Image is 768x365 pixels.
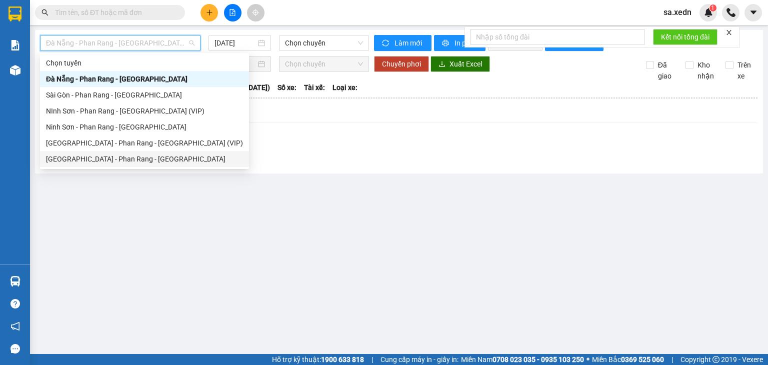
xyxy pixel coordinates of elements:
[285,56,363,71] span: Chọn chuyến
[41,9,48,16] span: search
[40,103,249,119] div: NInh Sơn - Phan Rang - Sài Gòn (VIP)
[46,57,243,68] div: Chọn tuyến
[434,35,485,51] button: printerIn phơi
[454,37,477,48] span: In phơi
[442,39,450,47] span: printer
[10,65,20,75] img: warehouse-icon
[655,6,699,18] span: sa.xedn
[592,354,664,365] span: Miền Bắc
[332,82,357,93] span: Loại xe:
[470,29,645,45] input: Nhập số tổng đài
[712,356,719,363] span: copyright
[304,82,325,93] span: Tài xế:
[214,37,255,48] input: 13/08/2025
[654,59,678,81] span: Đã giao
[749,8,758,17] span: caret-down
[46,35,194,50] span: Đà Nẵng - Phan Rang - Sài Gòn
[8,6,21,21] img: logo-vxr
[709,4,716,11] sup: 1
[374,56,429,72] button: Chuyển phơi
[206,9,213,16] span: plus
[272,354,364,365] span: Hỗ trợ kỹ thuật:
[394,37,423,48] span: Làm mới
[40,151,249,167] div: Sài Gòn - Phan Rang - Ninh Sơn
[200,4,218,21] button: plus
[10,276,20,286] img: warehouse-icon
[46,73,243,84] div: Đà Nẵng - Phan Rang - [GEOGRAPHIC_DATA]
[247,4,264,21] button: aim
[321,355,364,363] strong: 1900 633 818
[374,35,431,51] button: syncLàm mới
[285,35,363,50] span: Chọn chuyến
[40,87,249,103] div: Sài Gòn - Phan Rang - Đà Nẵng
[252,9,259,16] span: aim
[380,354,458,365] span: Cung cấp máy in - giấy in:
[40,55,249,71] div: Chọn tuyến
[10,344,20,353] span: message
[277,82,296,93] span: Số xe:
[10,321,20,331] span: notification
[621,355,664,363] strong: 0369 525 060
[46,153,243,164] div: [GEOGRAPHIC_DATA] - Phan Rang - [GEOGRAPHIC_DATA]
[653,29,717,45] button: Kết nối tổng đài
[40,135,249,151] div: Sài Gòn - Phan Rang - Ninh Sơn (VIP)
[40,119,249,135] div: Ninh Sơn - Phan Rang - Sài Gòn
[46,121,243,132] div: Ninh Sơn - Phan Rang - [GEOGRAPHIC_DATA]
[229,9,236,16] span: file-add
[371,354,373,365] span: |
[382,39,390,47] span: sync
[492,355,584,363] strong: 0708 023 035 - 0935 103 250
[224,4,241,21] button: file-add
[46,105,243,116] div: NInh Sơn - Phan Rang - [GEOGRAPHIC_DATA] (VIP)
[733,59,758,81] span: Trên xe
[661,31,709,42] span: Kết nối tổng đài
[461,354,584,365] span: Miền Nam
[55,7,173,18] input: Tìm tên, số ĐT hoặc mã đơn
[430,56,490,72] button: downloadXuất Excel
[10,40,20,50] img: solution-icon
[726,8,735,17] img: phone-icon
[711,4,714,11] span: 1
[693,59,718,81] span: Kho nhận
[46,89,243,100] div: Sài Gòn - Phan Rang - [GEOGRAPHIC_DATA]
[744,4,762,21] button: caret-down
[671,354,673,365] span: |
[704,8,713,17] img: icon-new-feature
[10,299,20,308] span: question-circle
[46,137,243,148] div: [GEOGRAPHIC_DATA] - Phan Rang - [GEOGRAPHIC_DATA] (VIP)
[40,71,249,87] div: Đà Nẵng - Phan Rang - Sài Gòn
[586,357,589,361] span: ⚪️
[725,29,732,36] span: close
